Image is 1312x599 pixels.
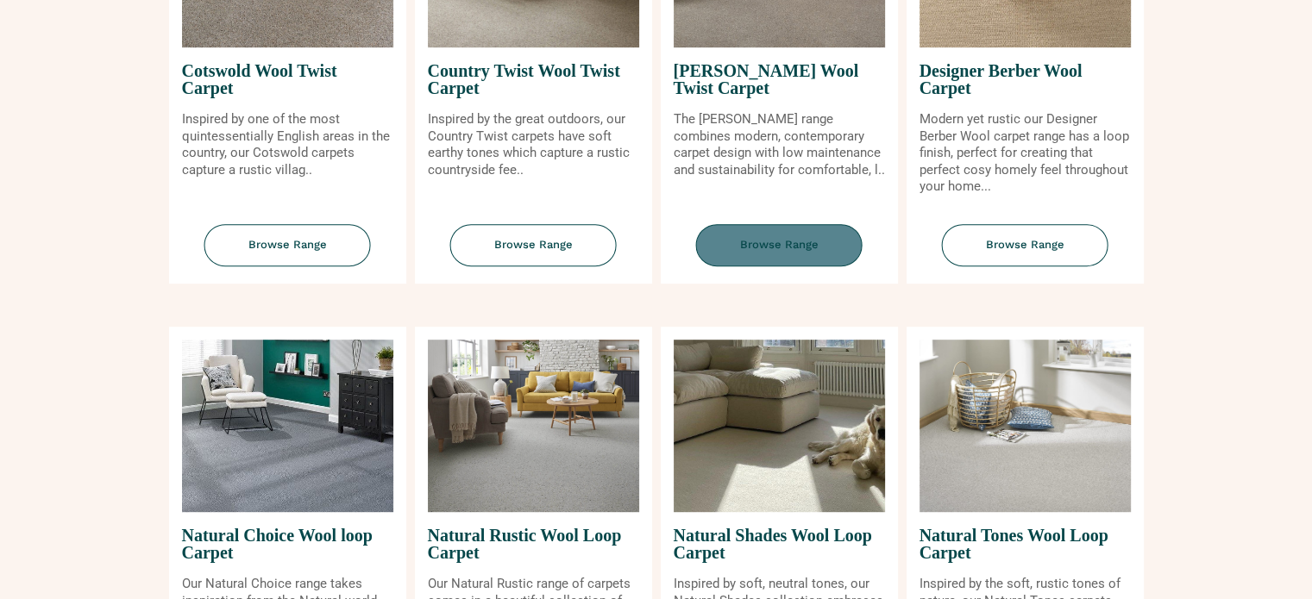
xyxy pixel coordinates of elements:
[169,224,406,284] a: Browse Range
[920,111,1131,196] p: Modern yet rustic our Designer Berber Wool carpet range has a loop finish, perfect for creating t...
[428,111,639,178] p: Inspired by the great outdoors, our Country Twist carpets have soft earthy tones which capture a ...
[674,512,885,576] span: Natural Shades Wool Loop Carpet
[907,224,1144,284] a: Browse Range
[674,340,885,512] img: Natural Shades Wool Loop Carpet
[920,512,1131,576] span: Natural Tones Wool Loop Carpet
[182,340,393,512] img: Natural Choice Wool loop Carpet
[450,224,617,266] span: Browse Range
[920,47,1131,111] span: Designer Berber Wool Carpet
[182,111,393,178] p: Inspired by one of the most quintessentially English areas in the country, our Cotswold carpets c...
[428,47,639,111] span: Country Twist Wool Twist Carpet
[415,224,652,284] a: Browse Range
[674,111,885,178] p: The [PERSON_NAME] range combines modern, contemporary carpet design with low maintenance and sust...
[182,47,393,111] span: Cotswold Wool Twist Carpet
[674,47,885,111] span: [PERSON_NAME] Wool Twist Carpet
[661,224,898,284] a: Browse Range
[696,224,863,266] span: Browse Range
[204,224,371,266] span: Browse Range
[920,340,1131,512] img: Natural Tones Wool Loop Carpet
[182,512,393,576] span: Natural Choice Wool loop Carpet
[942,224,1108,266] span: Browse Range
[428,340,639,512] img: Natural Rustic Wool Loop Carpet
[428,512,639,576] span: Natural Rustic Wool Loop Carpet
